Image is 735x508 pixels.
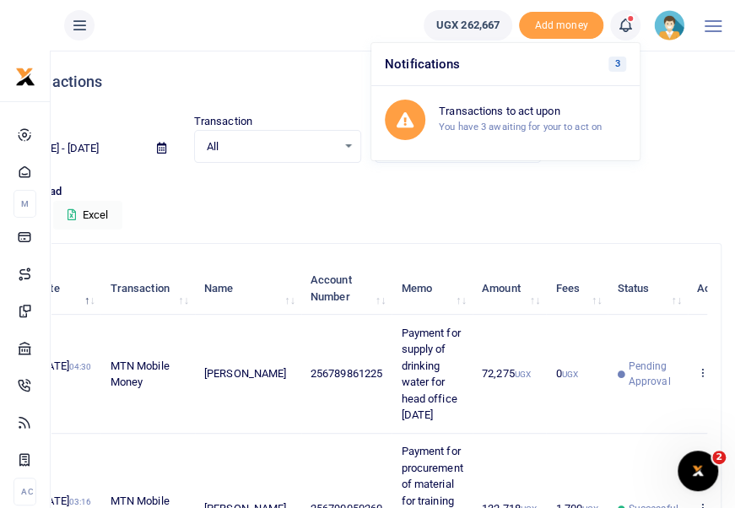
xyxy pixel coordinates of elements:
[401,327,460,422] span: Payment for supply of drinking water for head office [DATE]
[28,262,100,315] th: Date: activate to sort column descending
[311,367,382,380] span: 256789861225
[439,105,626,118] h6: Transactions to act upon
[392,262,472,315] th: Memo: activate to sort column ascending
[608,262,687,315] th: Status: activate to sort column ascending
[439,121,602,132] small: You have 3 awaiting for your to act on
[100,262,194,315] th: Transaction: activate to sort column ascending
[111,359,170,389] span: MTN Mobile Money
[53,201,122,230] button: Excel
[629,359,678,389] span: Pending Approval
[371,86,640,154] a: Transactions to act upon You have 3 awaiting for your to act on
[14,478,36,505] li: Ac
[546,262,608,315] th: Fees: activate to sort column ascending
[207,138,337,155] span: All
[371,43,640,86] h6: Notifications
[654,10,691,41] a: profile-user
[519,12,603,40] span: Add money
[15,69,35,82] a: logo-small logo-large logo-large
[519,18,603,30] a: Add money
[37,359,91,389] span: [DATE]
[515,370,531,379] small: UGX
[561,370,577,379] small: UGX
[194,113,252,130] label: Transaction
[608,57,626,72] span: 3
[204,367,286,380] span: [PERSON_NAME]
[654,10,684,41] img: profile-user
[301,262,392,315] th: Account Number: activate to sort column ascending
[424,10,512,41] a: UGX 262,667
[14,73,721,91] h4: Transactions
[195,262,301,315] th: Name: activate to sort column ascending
[417,10,519,41] li: Wallet ballance
[473,262,546,315] th: Amount: activate to sort column ascending
[14,134,143,163] input: select period
[555,367,577,380] span: 0
[14,183,721,201] p: Download
[436,17,500,34] span: UGX 262,667
[678,451,718,491] iframe: Intercom live chat
[712,451,726,464] span: 2
[519,12,603,40] li: Toup your wallet
[15,67,35,87] img: logo-small
[482,367,531,380] span: 72,275
[14,190,36,218] li: M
